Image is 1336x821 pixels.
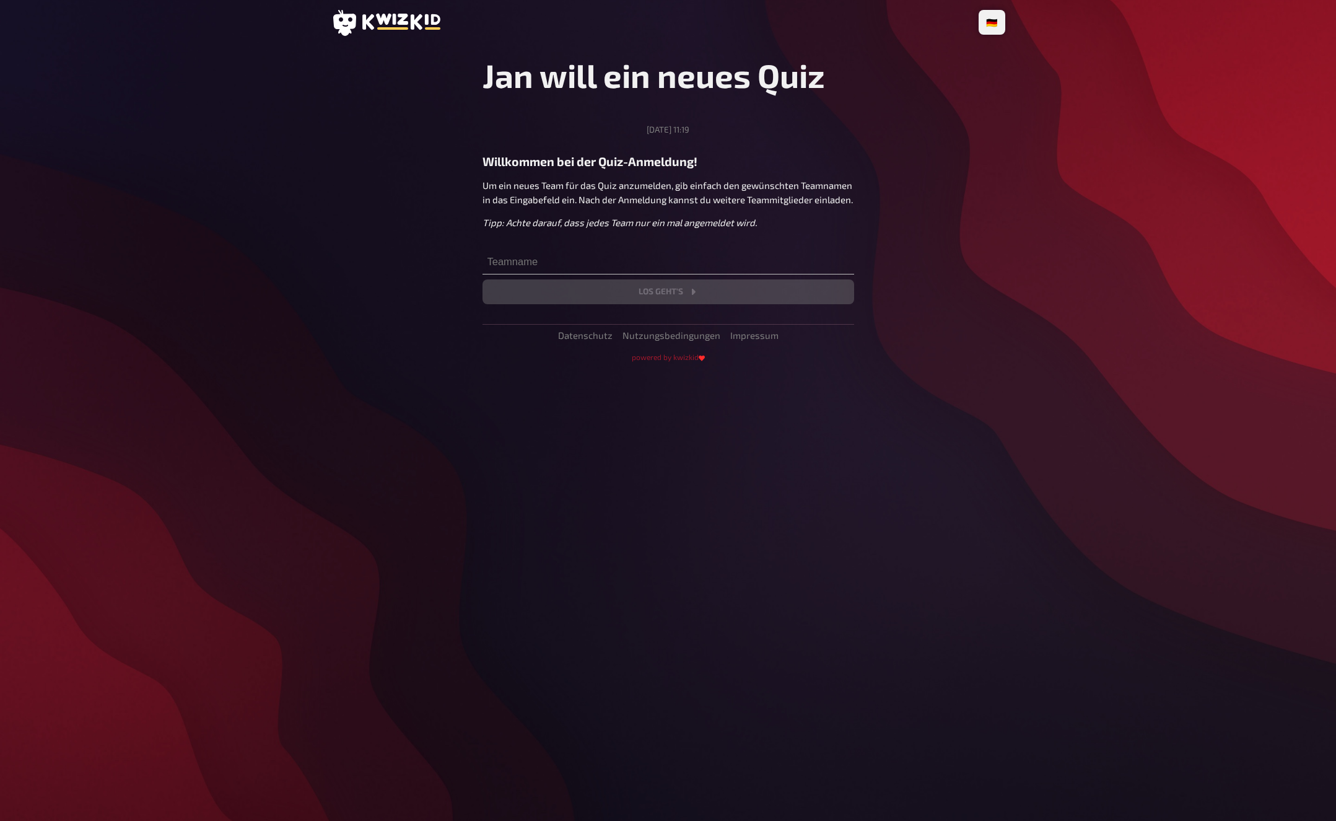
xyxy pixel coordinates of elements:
input: Teamname [482,250,854,274]
h1: Jan will ein neues Quiz [482,56,854,95]
div: [DATE] 11:19 [482,125,854,134]
li: 🇩🇪 [981,12,1003,32]
small: powered by kwizkid [632,353,705,361]
a: Nutzungsbedingungen [622,330,720,341]
a: Datenschutz [558,330,613,341]
span: Um ein neues Team für das Quiz anzumelden, gib einfach den gewünschten Teamnamen in das Eingabefe... [482,180,854,205]
h3: Willkommen bei der Quiz-Anmeldung! [482,154,854,169]
a: powered by kwizkid [632,351,705,362]
button: Los geht's [482,279,854,304]
a: Impressum [730,330,779,341]
span: Tipp: Achte darauf, dass jedes Team nur ein mal angemeldet wird. [482,217,757,228]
